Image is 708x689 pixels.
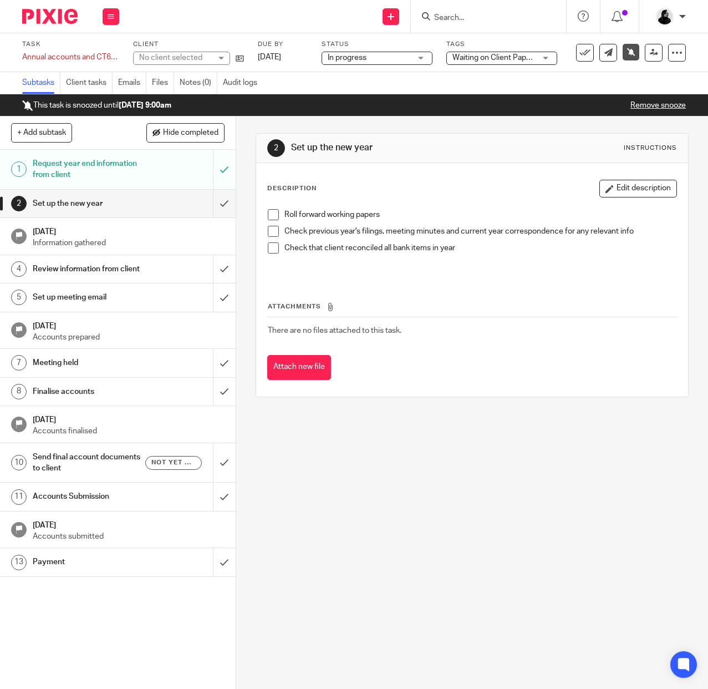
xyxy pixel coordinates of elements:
h1: Send final account documents to client [33,449,145,477]
button: Edit description [599,180,677,197]
span: Hide completed [163,129,218,138]
h1: Finalise accounts [33,383,145,400]
p: Description [267,184,317,193]
p: Roll forward working papers [284,209,676,220]
button: Attach new file [267,355,331,380]
p: Information gathered [33,237,225,249]
div: 13 [11,555,27,570]
button: Hide completed [146,123,225,142]
img: PHOTO-2023-03-20-11-06-28%203.jpg [656,8,674,26]
h1: [DATE] [33,224,225,237]
p: Accounts submitted [33,531,225,542]
a: Emails [118,72,146,94]
a: Notes (0) [180,72,217,94]
div: 8 [11,384,27,399]
span: There are no files attached to this task. [268,327,401,335]
input: Search [433,13,533,23]
div: 1 [11,161,27,177]
button: + Add subtask [11,123,72,142]
h1: [DATE] [33,318,225,332]
div: 11 [11,489,27,505]
p: Check previous year's filings, meeting minutes and current year correspondence for any relevant info [284,226,676,237]
h1: Request year end information from client [33,155,145,184]
label: Due by [258,40,308,49]
h1: Set up meeting email [33,289,145,306]
label: Client [133,40,244,49]
a: Audit logs [223,72,263,94]
h1: [DATE] [33,517,225,531]
a: Files [152,72,174,94]
div: 2 [11,196,27,211]
span: [DATE] [258,53,281,61]
h1: Set up the new year [291,142,496,154]
h1: [DATE] [33,412,225,425]
h1: Meeting held [33,354,145,371]
h1: Set up the new year [33,195,145,212]
label: Task [22,40,119,49]
div: 10 [11,455,27,470]
div: No client selected [139,52,211,63]
h1: Review information from client [33,261,145,277]
label: Tags [446,40,557,49]
img: Pixie [22,9,78,24]
div: 4 [11,261,27,277]
p: Accounts finalised [33,425,225,437]
b: [DATE] 9:00am [119,102,171,109]
div: Instructions [624,144,677,153]
div: 2 [267,139,285,157]
span: Not yet sent [151,458,196,467]
p: Accounts prepared [33,332,225,343]
span: In progress [328,54,366,62]
div: Annual accounts and CT600 return [22,52,119,63]
p: This task is snoozed until [22,100,171,111]
a: Client tasks [66,72,113,94]
div: 7 [11,355,27,371]
label: Status [322,40,432,49]
div: 5 [11,290,27,305]
span: Attachments [268,303,321,310]
span: Waiting on Client Paperwork [452,54,550,62]
h1: Payment [33,554,145,570]
a: Remove snooze [630,102,686,109]
a: Subtasks [22,72,60,94]
p: Check that client reconciled all bank items in year [284,242,676,254]
h1: Accounts Submission [33,488,145,505]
